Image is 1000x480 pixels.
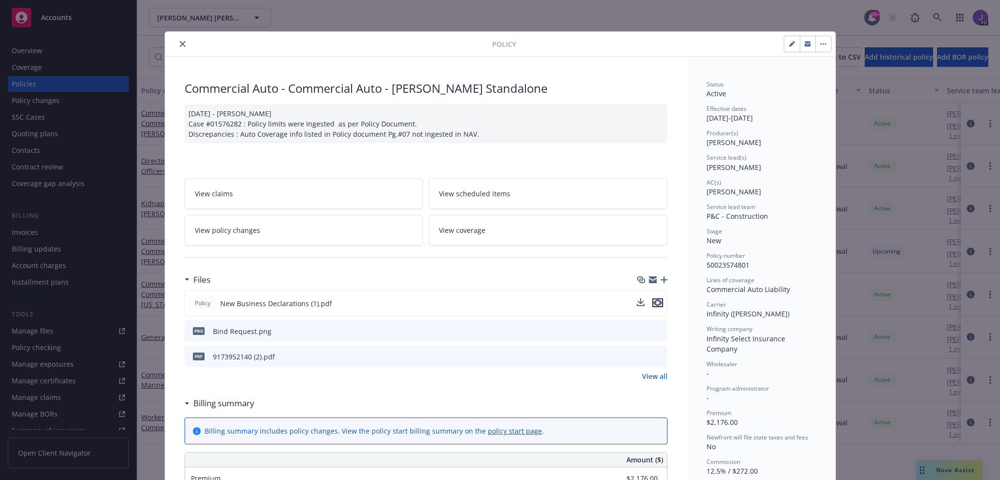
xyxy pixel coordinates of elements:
span: View policy changes [195,225,260,235]
span: png [193,327,205,334]
span: Infinity Select Insurance Company [707,334,787,354]
span: 50023574801 [707,260,750,270]
span: Service lead(s) [707,153,747,162]
span: Carrier [707,300,726,309]
button: preview file [652,298,663,309]
a: policy start page [488,426,542,436]
span: Policy [193,299,212,308]
span: Policy number [707,251,745,260]
div: Bind Request.png [213,326,271,336]
div: 9173952140 (2).pdf [213,352,275,362]
span: Program administrator [707,384,769,393]
span: No [707,442,716,451]
a: View all [642,371,667,381]
span: Premium [707,409,731,417]
span: Active [707,89,726,98]
span: New Business Declarations (1).pdf [220,298,332,309]
span: View claims [195,188,233,199]
span: AC(s) [707,178,721,187]
button: download file [637,298,645,306]
span: Policy [492,39,516,49]
span: New [707,236,721,245]
a: View coverage [429,215,667,246]
button: close [177,38,188,50]
button: download file [639,352,647,362]
button: download file [639,326,647,336]
span: Newfront will file state taxes and fees [707,433,808,441]
span: Commission [707,458,740,466]
button: preview file [655,326,664,336]
span: Infinity ([PERSON_NAME]) [707,309,790,318]
span: Effective dates [707,104,747,113]
div: Billing summary [185,397,254,410]
span: - [707,369,709,378]
span: [PERSON_NAME] [707,187,761,196]
span: View coverage [439,225,485,235]
span: 12.5% / $272.00 [707,466,758,476]
h3: Billing summary [193,397,254,410]
div: Files [185,273,210,286]
span: Writing company [707,325,752,333]
span: [PERSON_NAME] [707,138,761,147]
span: View scheduled items [439,188,510,199]
span: Amount ($) [626,455,663,465]
span: Service lead team [707,203,755,211]
span: [PERSON_NAME] [707,163,761,172]
a: View policy changes [185,215,423,246]
a: View scheduled items [429,178,667,209]
span: pdf [193,353,205,360]
span: P&C - Construction [707,211,768,221]
div: Commercial Auto Liability [707,284,816,294]
span: Lines of coverage [707,276,754,284]
div: Billing summary includes policy changes. View the policy start billing summary on the . [205,426,544,436]
div: [DATE] - [DATE] [707,104,816,123]
h3: Files [193,273,210,286]
button: preview file [655,352,664,362]
span: Producer(s) [707,129,738,137]
span: Stage [707,227,722,235]
button: download file [637,298,645,309]
span: - [707,393,709,402]
a: View claims [185,178,423,209]
span: Wholesaler [707,360,737,368]
span: $2,176.00 [707,417,738,427]
div: Commercial Auto - Commercial Auto - [PERSON_NAME] Standalone [185,80,667,97]
span: Status [707,80,724,88]
button: preview file [652,298,663,307]
div: [DATE] - [PERSON_NAME] Case #01576282 : Policy limits were Ingested as per Policy Document. Discr... [185,104,667,143]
